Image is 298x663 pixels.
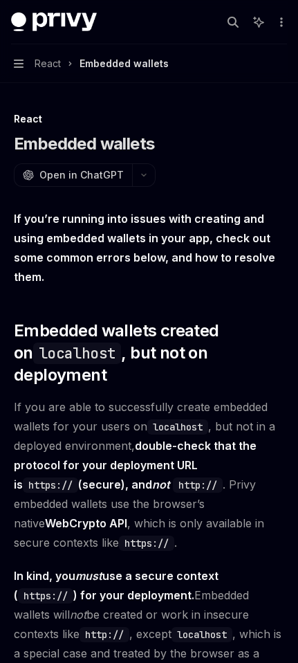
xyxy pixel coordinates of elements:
[173,478,223,493] code: http://
[14,320,284,386] span: Embedded wallets created on , but not on deployment
[152,478,170,491] em: not
[273,12,287,32] button: More actions
[45,516,127,531] a: WebCrypto API
[18,588,73,603] code: https://
[14,397,284,552] span: If you are able to successfully create embedded wallets for your users on , but not in a deployed...
[23,478,78,493] code: https://
[14,133,154,155] h1: Embedded wallets
[80,55,169,72] div: Embedded wallets
[14,212,275,284] strong: If you’re running into issues with creating and using embedded wallets in your app, check out som...
[33,343,122,364] code: localhost
[39,168,124,182] span: Open in ChatGPT
[80,627,129,642] code: http://
[35,55,61,72] span: React
[70,608,86,621] em: not
[171,627,232,642] code: localhost
[119,536,174,551] code: https://
[75,569,102,583] em: must
[147,419,208,435] code: localhost
[14,439,257,491] strong: double-check that the protocol for your deployment URL is (secure), and
[14,569,218,602] strong: In kind, you use a secure context ( ) for your deployment.
[14,112,284,126] div: React
[11,12,97,32] img: dark logo
[14,163,132,187] button: Open in ChatGPT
